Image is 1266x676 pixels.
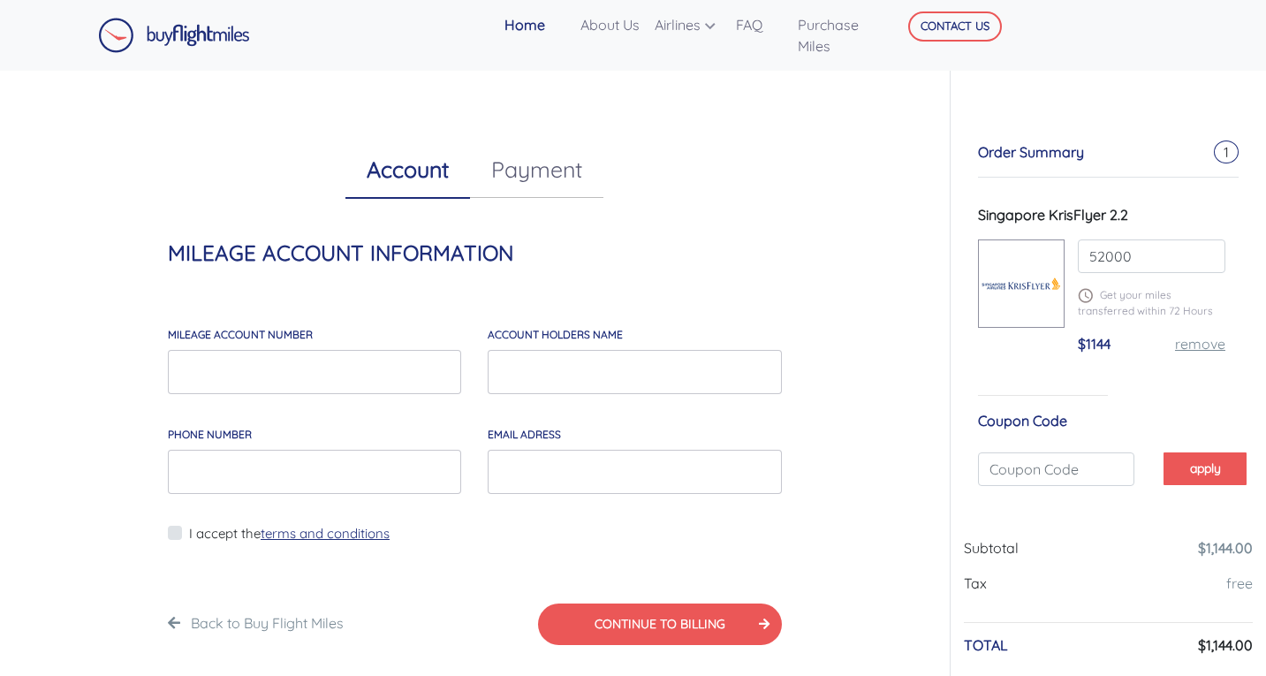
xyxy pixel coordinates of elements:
[964,574,987,592] span: Tax
[189,524,390,544] label: I accept the
[979,265,1064,303] img: Singapore-KrisFlyer.png
[1164,452,1247,484] button: apply
[488,427,561,443] label: email adress
[497,7,573,42] a: Home
[1198,539,1253,557] a: $1,144.00
[191,614,344,632] a: Back to Buy Flight Miles
[978,452,1134,486] input: Coupon Code
[470,141,603,198] a: Payment
[1175,335,1225,353] a: remove
[978,143,1084,161] span: Order Summary
[729,7,791,42] a: FAQ
[648,7,729,42] a: Airlines
[168,427,252,443] label: Phone Number
[1078,288,1093,303] img: schedule.png
[964,539,1019,557] span: Subtotal
[908,11,1002,42] button: CONTACT US
[98,13,250,57] a: Buy Flight Miles Logo
[1078,335,1111,353] span: $1144
[488,327,623,343] label: account holders NAME
[261,525,390,542] a: terms and conditions
[1078,287,1225,319] p: Get your miles transferred within 72 Hours
[98,18,250,53] img: Buy Flight Miles Logo
[1214,141,1239,163] span: 1
[978,412,1067,429] span: Coupon Code
[538,604,782,645] button: CONTINUE TO BILLING
[168,240,782,266] h4: MILEAGE ACCOUNT INFORMATION
[168,327,313,343] label: MILEAGE account number
[1226,574,1253,592] a: free
[964,637,1008,654] h6: TOTAL
[978,206,1128,224] span: Singapore KrisFlyer 2.2
[573,7,648,42] a: About Us
[791,7,887,64] a: Purchase Miles
[1198,637,1253,654] h6: $1,144.00
[345,141,470,199] a: Account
